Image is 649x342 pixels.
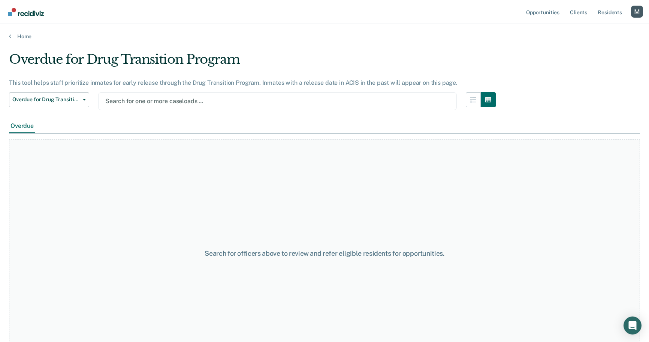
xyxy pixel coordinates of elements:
div: This tool helps staff prioritize inmates for early release through the Drug Transition Program. I... [9,79,496,86]
div: Search for officers above to review and refer eligible residents for opportunities. [167,249,482,258]
button: Overdue for Drug Transition Program [9,92,89,107]
div: Overdue [9,119,35,133]
a: Home [9,33,640,40]
div: Open Intercom Messenger [624,316,642,334]
img: Recidiviz [8,8,44,16]
button: Profile dropdown button [631,6,643,18]
div: Overdue for Drug Transition Program [9,52,496,73]
span: Overdue for Drug Transition Program [12,96,80,103]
